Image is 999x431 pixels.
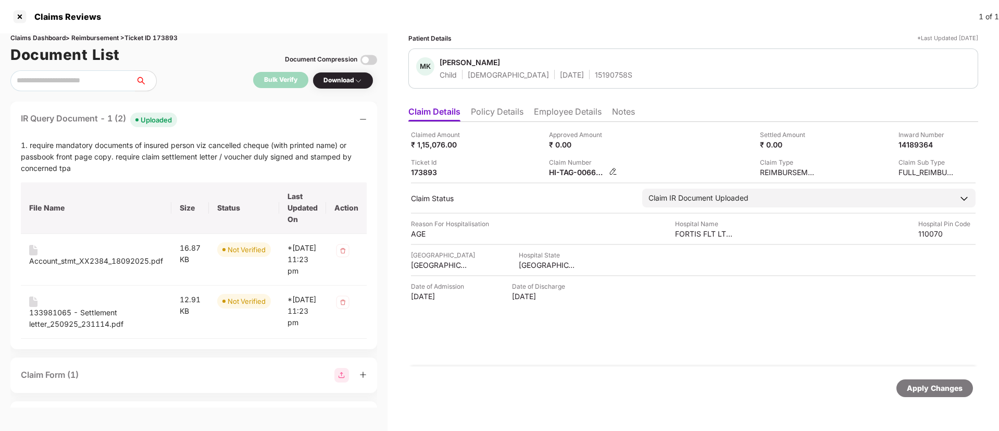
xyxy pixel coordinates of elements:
[10,43,120,66] h1: Document List
[898,140,956,150] div: 14189364
[29,255,163,267] div: Account_stmt_XX2384_18092025.pdf
[180,242,201,265] div: 16.87 KB
[760,167,817,177] div: REIMBURSEMENT
[326,182,367,234] th: Action
[760,157,817,167] div: Claim Type
[354,77,363,85] img: svg+xml;base64,PHN2ZyBpZD0iRHJvcGRvd24tMzJ4MzIiIHhtbG5zPSJodHRwOi8vd3d3LnczLm9yZy8yMDAwL3N2ZyIgd2...
[334,294,351,311] img: svg+xml;base64,PHN2ZyB4bWxucz0iaHR0cDovL3d3dy53My5vcmcvMjAwMC9zdmciIHdpZHRoPSIzMiIgaGVpZ2h0PSIzMi...
[171,182,209,234] th: Size
[411,281,468,291] div: Date of Admission
[471,106,523,121] li: Policy Details
[323,76,363,85] div: Download
[334,368,349,383] img: svg+xml;base64,PHN2ZyBpZD0iR3JvdXBfMjg4MTMiIGRhdGEtbmFtZT0iR3JvdXAgMjg4MTMiIHhtbG5zPSJodHRwOi8vd3...
[135,77,156,85] span: search
[279,182,326,234] th: Last Updated On
[979,11,999,22] div: 1 of 1
[21,112,177,127] div: IR Query Document - 1 (2)
[612,106,635,121] li: Notes
[10,33,377,43] div: Claims Dashboard > Reimbursement > Ticket ID 173893
[918,229,976,239] div: 110070
[917,33,978,43] div: *Last Updated [DATE]
[534,106,602,121] li: Employee Details
[411,260,468,270] div: [GEOGRAPHIC_DATA]
[675,229,732,239] div: FORTIS FLT LT [PERSON_NAME][GEOGRAPHIC_DATA]
[411,130,468,140] div: Claimed Amount
[411,193,632,203] div: Claim Status
[918,219,976,229] div: Hospital Pin Code
[360,52,377,68] img: svg+xml;base64,PHN2ZyBpZD0iVG9nZ2xlLTMyeDMyIiB4bWxucz0iaHR0cDovL3d3dy53My5vcmcvMjAwMC9zdmciIHdpZH...
[519,250,576,260] div: Hospital State
[334,242,351,259] img: svg+xml;base64,PHN2ZyB4bWxucz0iaHR0cDovL3d3dy53My5vcmcvMjAwMC9zdmciIHdpZHRoPSIzMiIgaGVpZ2h0PSIzMi...
[411,140,468,150] div: ₹ 1,15,076.00
[288,242,318,277] div: *[DATE] 11:23 pm
[408,106,460,121] li: Claim Details
[519,260,576,270] div: [GEOGRAPHIC_DATA]
[180,294,201,317] div: 12.91 KB
[760,130,817,140] div: Settled Amount
[411,291,468,301] div: [DATE]
[21,140,367,174] div: 1. require mandatory documents of insured person viz cancelled cheque (with printed name) or pass...
[228,244,266,255] div: Not Verified
[411,250,475,260] div: [GEOGRAPHIC_DATA]
[416,57,434,76] div: MK
[440,70,457,80] div: Child
[411,167,468,177] div: 173893
[21,368,79,381] div: Claim Form (1)
[411,229,468,239] div: AGE
[209,182,279,234] th: Status
[898,130,956,140] div: Inward Number
[512,281,569,291] div: Date of Discharge
[411,157,468,167] div: Ticket Id
[560,70,584,80] div: [DATE]
[512,291,569,301] div: [DATE]
[898,157,956,167] div: Claim Sub Type
[595,70,632,80] div: 15190758S
[468,70,549,80] div: [DEMOGRAPHIC_DATA]
[959,193,969,204] img: downArrowIcon
[135,70,157,91] button: search
[411,219,489,229] div: Reason For Hospitalisation
[760,140,817,150] div: ₹ 0.00
[648,192,748,204] div: Claim IR Document Uploaded
[21,182,171,234] th: File Name
[28,11,101,22] div: Claims Reviews
[549,130,606,140] div: Approved Amount
[408,33,452,43] div: Patient Details
[359,116,367,123] span: minus
[228,296,266,306] div: Not Verified
[264,75,297,85] div: Bulk Verify
[675,219,732,229] div: Hospital Name
[549,167,606,177] div: HI-TAG-006626285(0)
[29,297,38,307] img: svg+xml;base64,PHN2ZyB4bWxucz0iaHR0cDovL3d3dy53My5vcmcvMjAwMC9zdmciIHdpZHRoPSIxNiIgaGVpZ2h0PSIyMC...
[549,140,606,150] div: ₹ 0.00
[285,55,357,65] div: Document Compression
[288,294,318,328] div: *[DATE] 11:23 pm
[141,115,172,125] div: Uploaded
[359,371,367,378] span: plus
[29,245,38,255] img: svg+xml;base64,PHN2ZyB4bWxucz0iaHR0cDovL3d3dy53My5vcmcvMjAwMC9zdmciIHdpZHRoPSIxNiIgaGVpZ2h0PSIyMC...
[440,57,500,67] div: [PERSON_NAME]
[29,307,163,330] div: 133981065 - Settlement letter_250925_231114.pdf
[609,167,617,176] img: svg+xml;base64,PHN2ZyBpZD0iRWRpdC0zMngzMiIgeG1sbnM9Imh0dHA6Ly93d3cudzMub3JnLzIwMDAvc3ZnIiB3aWR0aD...
[549,157,617,167] div: Claim Number
[907,383,963,394] div: Apply Changes
[898,167,956,177] div: FULL_REIMBURSEMENT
